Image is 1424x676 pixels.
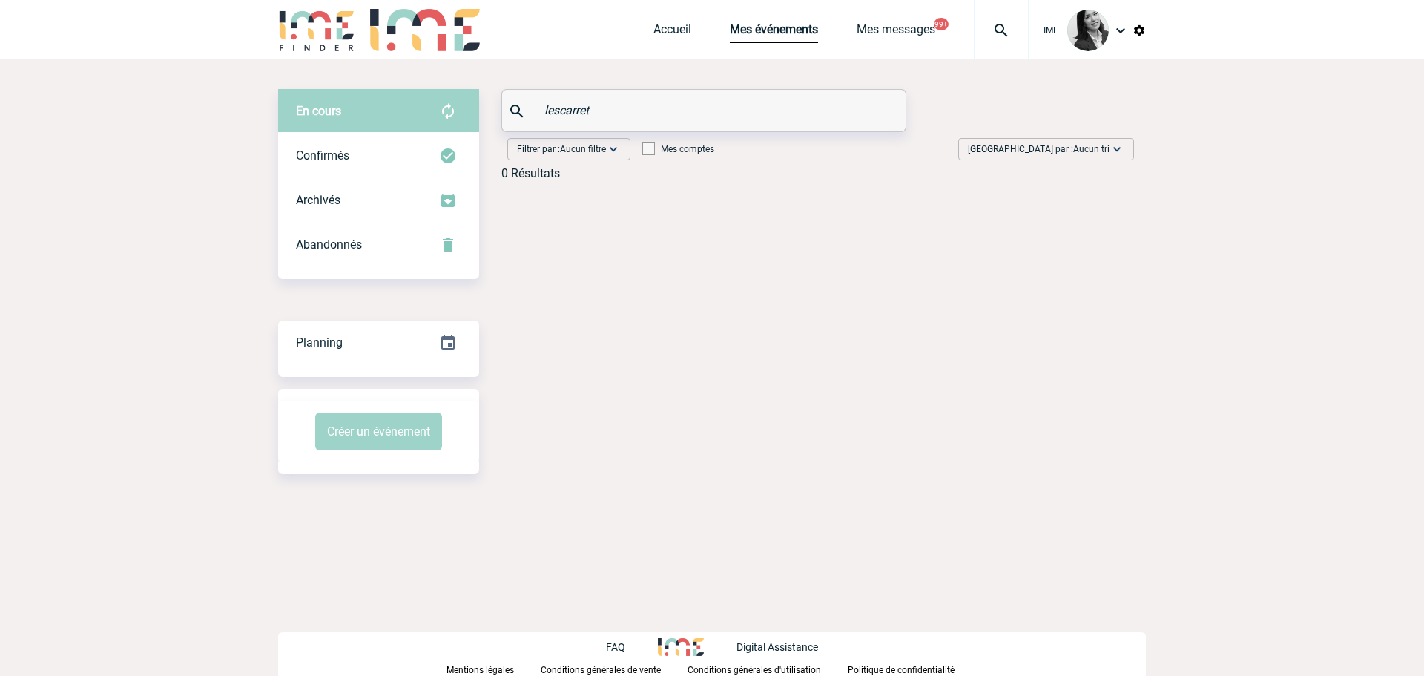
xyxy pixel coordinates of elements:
[541,99,871,121] input: Rechercher un événement par son nom
[501,166,560,180] div: 0 Résultats
[278,89,479,134] div: Retrouvez ici tous vos évènements avant confirmation
[296,193,340,207] span: Archivés
[278,320,479,364] a: Planning
[857,22,935,43] a: Mes messages
[541,665,661,675] p: Conditions générales de vente
[541,662,688,676] a: Conditions générales de vente
[736,641,818,653] p: Digital Assistance
[848,665,955,675] p: Politique de confidentialité
[730,22,818,43] a: Mes événements
[658,638,704,656] img: http://www.idealmeetingsevents.fr/
[560,144,606,154] span: Aucun filtre
[1044,25,1058,36] span: IME
[968,142,1110,157] span: [GEOGRAPHIC_DATA] par :
[278,9,355,51] img: IME-Finder
[688,662,848,676] a: Conditions générales d'utilisation
[278,178,479,223] div: Retrouvez ici tous les événements que vous avez décidé d'archiver
[315,413,442,450] button: Créer un événement
[606,142,621,157] img: baseline_expand_more_white_24dp-b.png
[446,665,514,675] p: Mentions légales
[1073,144,1110,154] span: Aucun tri
[296,148,349,163] span: Confirmés
[642,144,714,154] label: Mes comptes
[606,639,658,653] a: FAQ
[296,104,341,118] span: En cours
[278,223,479,267] div: Retrouvez ici tous vos événements annulés
[278,321,479,365] div: Retrouvez ici tous vos événements organisés par date et état d'avancement
[446,662,541,676] a: Mentions légales
[517,142,606,157] span: Filtrer par :
[688,665,821,675] p: Conditions générales d'utilisation
[653,22,691,43] a: Accueil
[1067,10,1109,51] img: 101052-0.jpg
[934,18,949,30] button: 99+
[296,237,362,252] span: Abandonnés
[296,335,343,350] span: Planning
[1110,142,1124,157] img: baseline_expand_more_white_24dp-b.png
[606,641,625,653] p: FAQ
[848,662,978,676] a: Politique de confidentialité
